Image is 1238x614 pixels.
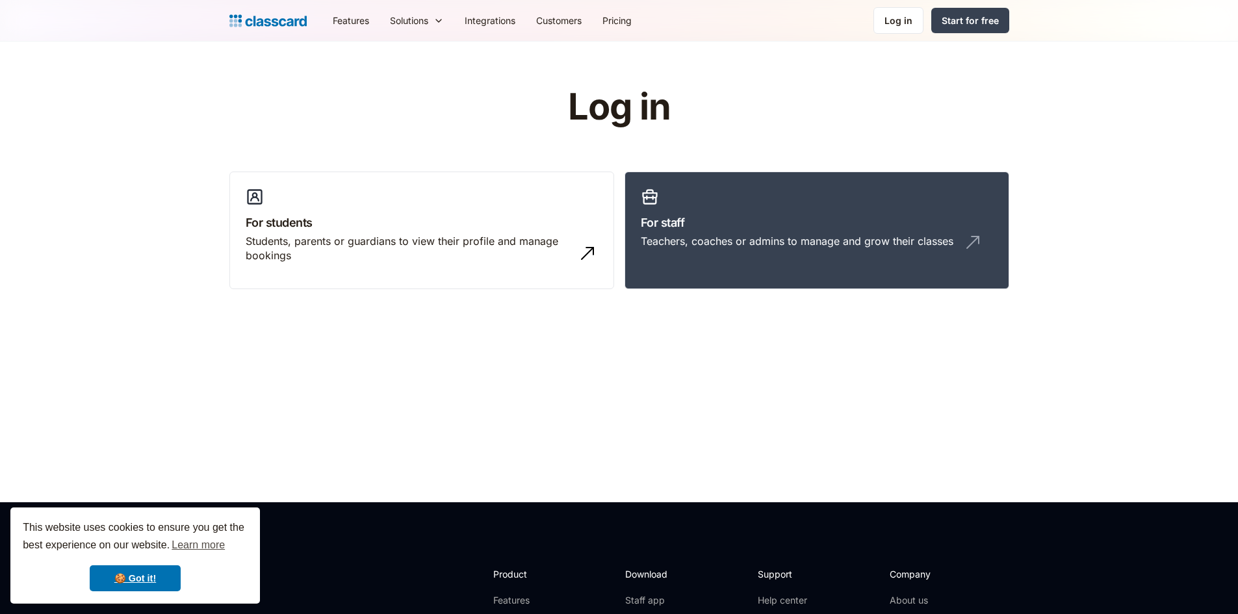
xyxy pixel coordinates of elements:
[758,567,810,581] h2: Support
[390,14,428,27] div: Solutions
[229,12,307,30] a: Logo
[90,565,181,591] a: dismiss cookie message
[890,567,976,581] h2: Company
[526,6,592,35] a: Customers
[229,172,614,290] a: For studentsStudents, parents or guardians to view their profile and manage bookings
[890,594,976,607] a: About us
[942,14,999,27] div: Start for free
[454,6,526,35] a: Integrations
[884,14,912,27] div: Log in
[23,520,248,555] span: This website uses cookies to ensure you get the best experience on our website.
[931,8,1009,33] a: Start for free
[625,594,678,607] a: Staff app
[493,567,563,581] h2: Product
[246,214,598,231] h3: For students
[641,234,953,248] div: Teachers, coaches or admins to manage and grow their classes
[380,6,454,35] div: Solutions
[246,234,572,263] div: Students, parents or guardians to view their profile and manage bookings
[322,6,380,35] a: Features
[641,214,993,231] h3: For staff
[625,172,1009,290] a: For staffTeachers, coaches or admins to manage and grow their classes
[625,567,678,581] h2: Download
[493,594,563,607] a: Features
[758,594,810,607] a: Help center
[873,7,923,34] a: Log in
[413,87,825,127] h1: Log in
[592,6,642,35] a: Pricing
[10,507,260,604] div: cookieconsent
[170,535,227,555] a: learn more about cookies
